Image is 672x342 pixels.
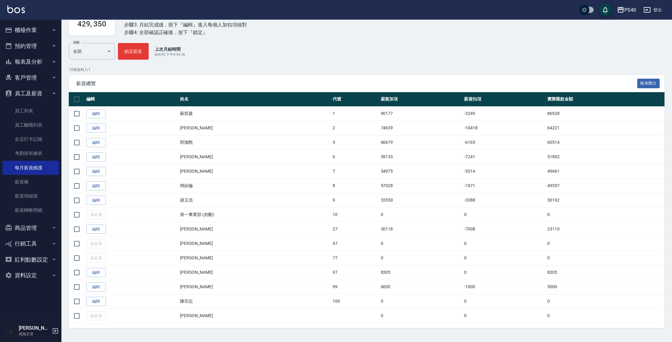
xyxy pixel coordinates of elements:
h3: 429, 350 [77,20,107,28]
td: -7008 [463,222,546,236]
td: [PERSON_NAME] [178,265,331,280]
th: 編輯 [85,92,178,107]
td: 8305 [379,265,463,280]
td: 30118 [379,222,463,236]
td: [PERSON_NAME] [178,121,331,135]
td: 0 [463,207,546,222]
td: -5314 [463,164,546,179]
td: -7471 [463,179,546,193]
a: 薪資轉帳明細 [2,203,59,217]
p: 15 筆資料, 1 / 1 [69,67,665,73]
td: 0 [463,265,546,280]
td: 0 [463,294,546,309]
td: 90177 [379,106,463,121]
td: 49557 [546,179,665,193]
td: 77 [331,251,379,265]
td: 2 [331,121,379,135]
td: -6165 [463,135,546,150]
span: [DATE] 下午4:54:26 [155,53,185,57]
span: 薪資總覽 [76,81,637,87]
th: 薪資加項 [379,92,463,107]
td: 0 [546,207,665,222]
button: 行銷工具 [2,236,59,252]
td: 6000 [379,280,463,294]
td: 10 [331,207,379,222]
td: 30162 [546,193,665,207]
td: [PERSON_NAME] [178,309,331,323]
th: 薪資扣項 [463,92,546,107]
button: 紅利點數設定 [2,252,59,268]
td: 0 [546,294,665,309]
td: 郭珈甄 [178,135,331,150]
a: 全店打卡記錄 [2,132,59,146]
button: save [599,4,611,16]
th: 姓名 [178,92,331,107]
a: 編輯 [86,181,106,191]
td: 8 [331,179,379,193]
a: 編輯 [86,167,106,176]
td: 5000 [546,280,665,294]
a: 編輯 [86,297,106,306]
a: 編輯 [86,282,106,292]
td: -3388 [463,193,546,207]
td: 60514 [546,135,665,150]
a: 編輯 [86,109,106,119]
td: 0 [546,251,665,265]
div: 步驟3: 月結完成後，按下『編輯』進入每個人加扣項核對 [124,21,247,29]
td: 49661 [546,164,665,179]
th: 實際匯款金額 [546,92,665,107]
p: 上次月結時間 [155,46,185,52]
button: 預約管理 [2,38,59,54]
button: 客戶管理 [2,70,59,86]
div: PS40 [624,6,636,14]
td: 59133 [379,150,463,164]
a: 編輯 [86,124,106,133]
td: -1000 [463,280,546,294]
button: PS40 [615,4,639,16]
td: 100 [331,294,379,309]
td: 51892 [546,150,665,164]
td: 5 [331,135,379,150]
a: 編輯 [86,196,106,205]
h5: [PERSON_NAME] [19,325,50,331]
td: 簡紹倫 [178,179,331,193]
td: 0 [463,251,546,265]
td: 57028 [379,179,463,193]
button: 員工及薪資 [2,85,59,101]
button: 資料設定 [2,267,59,283]
button: 鎖定薪資 [118,43,149,60]
td: 0 [546,236,665,251]
td: 23110 [546,222,665,236]
div: 全部 [69,43,115,60]
td: 6 [331,150,379,164]
td: 9 [331,193,379,207]
td: 1 [331,106,379,121]
button: 報表及分析 [2,54,59,70]
td: [PERSON_NAME] [178,164,331,179]
td: 0 [379,251,463,265]
td: 97 [331,265,379,280]
td: 64221 [546,121,665,135]
a: 編輯 [86,138,106,147]
img: Person [5,325,17,337]
a: 編輯 [86,225,106,234]
img: Logo [7,6,25,13]
th: 代號 [331,92,379,107]
td: 謝玉浩 [178,193,331,207]
a: 編輯 [86,268,106,277]
button: 櫃檯作業 [2,22,59,38]
a: 每月薪資維護 [2,161,59,175]
td: 蘇煜森 [178,106,331,121]
td: 0 [463,309,546,323]
button: 商品管理 [2,220,59,236]
td: 74639 [379,121,463,135]
td: 0 [379,236,463,251]
a: 編輯 [86,152,106,162]
td: 66679 [379,135,463,150]
td: -3249 [463,106,546,121]
a: 薪資明細表 [2,189,59,203]
label: 狀態 [73,40,80,45]
td: 33550 [379,193,463,207]
td: 陳宗志 [178,294,331,309]
td: [PERSON_NAME] [178,222,331,236]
